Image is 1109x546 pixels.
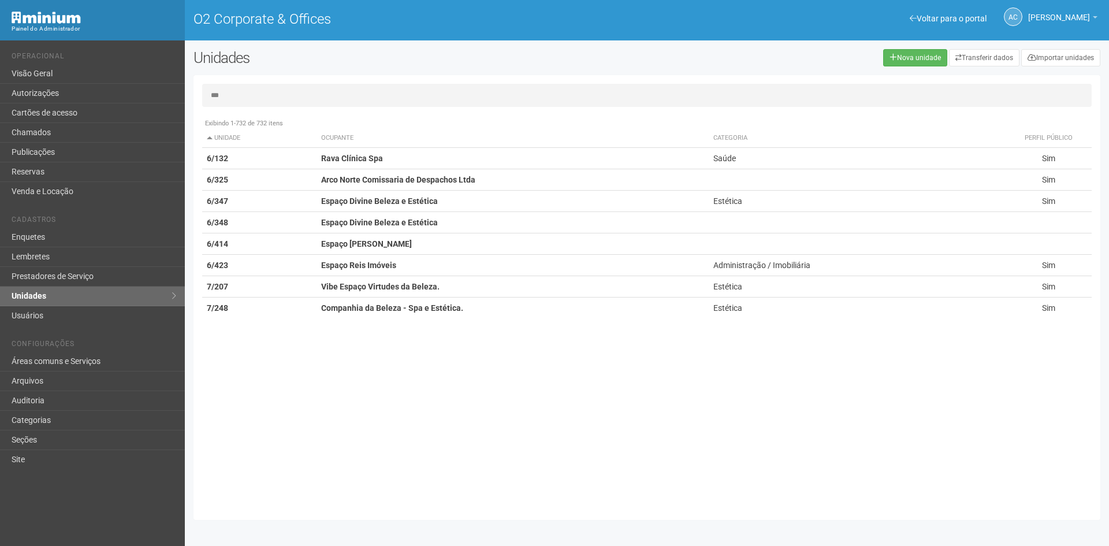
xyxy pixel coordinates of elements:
a: Nova unidade [883,49,947,66]
strong: Arco Norte Comissaria de Despachos Ltda [321,175,475,184]
li: Cadastros [12,216,176,228]
li: Configurações [12,340,176,352]
a: Voltar para o portal [910,14,987,23]
span: Sim [1042,175,1055,184]
strong: Companhia da Beleza - Spa e Estética. [321,303,463,313]
li: Operacional [12,52,176,64]
div: Exibindo 1-732 de 732 itens [202,118,1092,129]
strong: Vibe Espaço Virtudes da Beleza. [321,282,440,291]
a: Transferir dados [949,49,1019,66]
strong: 7/207 [207,282,228,291]
strong: 6/347 [207,196,228,206]
a: Importar unidades [1021,49,1100,66]
img: Minium [12,12,81,24]
strong: Rava Clínica Spa [321,154,383,163]
strong: 6/423 [207,261,228,270]
span: Sim [1042,261,1055,270]
strong: 6/132 [207,154,228,163]
strong: Espaço Reis Imóveis [321,261,396,270]
td: Administração / Imobiliária [709,255,1005,276]
strong: 7/248 [207,303,228,313]
a: [PERSON_NAME] [1028,14,1097,24]
strong: 6/325 [207,175,228,184]
strong: 6/348 [207,218,228,227]
th: Ocupante: activate to sort column ascending [317,129,709,148]
div: Painel do Administrador [12,24,176,34]
a: AC [1004,8,1022,26]
strong: Espaço [PERSON_NAME] [321,239,412,248]
th: Unidade: activate to sort column descending [202,129,317,148]
span: Sim [1042,303,1055,313]
span: Sim [1042,154,1055,163]
td: Saúde [709,148,1005,169]
td: Estética [709,298,1005,319]
th: Perfil público: activate to sort column ascending [1006,129,1092,148]
span: Sim [1042,282,1055,291]
td: Estética [709,276,1005,298]
th: Categoria: activate to sort column ascending [709,129,1005,148]
span: Ana Carla de Carvalho Silva [1028,2,1090,22]
strong: 6/414 [207,239,228,248]
strong: Espaço Divine Beleza e Estética [321,196,438,206]
strong: Espaço Divine Beleza e Estética [321,218,438,227]
span: Sim [1042,196,1055,206]
h1: O2 Corporate & Offices [193,12,638,27]
td: Estética [709,191,1005,212]
h2: Unidades [193,49,561,66]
